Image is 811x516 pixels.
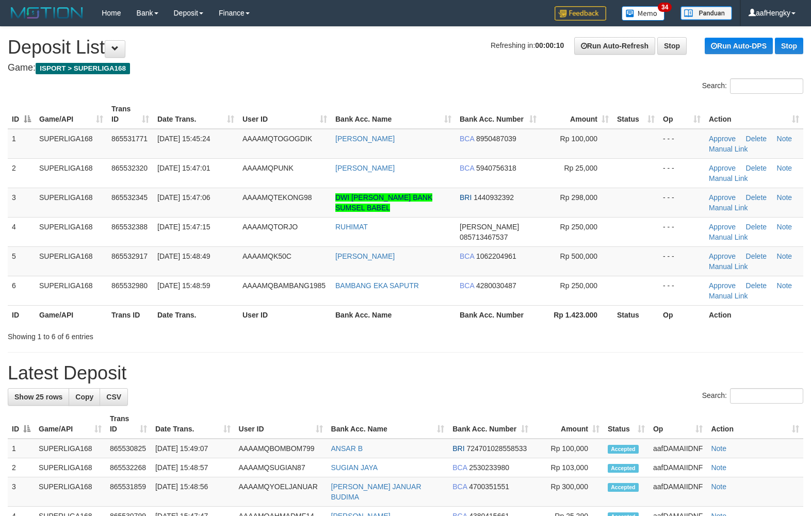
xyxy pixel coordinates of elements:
td: - - - [659,246,705,276]
span: Copy 724701028558533 to clipboard [466,444,527,453]
span: [DATE] 15:45:24 [157,135,210,143]
td: 3 [8,188,35,217]
span: BCA [460,135,474,143]
a: [PERSON_NAME] [335,164,395,172]
th: Bank Acc. Number [456,305,541,324]
span: BRI [460,193,472,202]
a: Delete [746,223,767,231]
th: Action [705,305,803,324]
a: Manual Link [709,204,748,212]
a: RUHIMAT [335,223,368,231]
span: Copy 4280030487 to clipboard [476,281,516,290]
span: AAAAMQPUNK [242,164,294,172]
h4: Game: [8,63,803,73]
a: Show 25 rows [8,388,69,406]
td: SUPERLIGA168 [35,188,107,217]
img: panduan.png [680,6,732,20]
th: Rp 1.423.000 [541,305,613,324]
a: Note [777,281,792,290]
th: Bank Acc. Number: activate to sort column ascending [456,99,541,129]
th: Bank Acc. Name: activate to sort column ascending [327,409,449,439]
span: [DATE] 15:47:06 [157,193,210,202]
span: ISPORT > SUPERLIGA168 [36,63,130,74]
a: Run Auto-Refresh [574,37,655,55]
label: Search: [702,78,803,94]
a: SUGIAN JAYA [331,463,378,472]
span: BCA [452,482,467,491]
span: [DATE] 15:48:59 [157,281,210,290]
span: 865532388 [111,223,148,231]
h1: Latest Deposit [8,363,803,384]
span: Copy 1440932392 to clipboard [474,193,514,202]
span: Accepted [608,464,639,473]
span: CSV [106,393,121,401]
th: Date Trans. [153,305,238,324]
a: Copy [69,388,100,406]
th: Trans ID: activate to sort column ascending [107,99,153,129]
a: Delete [746,135,767,143]
span: 865532320 [111,164,148,172]
a: BAMBANG EKA SAPUTR [335,281,419,290]
span: BCA [460,252,474,260]
td: 2 [8,458,35,477]
th: Trans ID: activate to sort column ascending [106,409,151,439]
span: [DATE] 15:47:15 [157,223,210,231]
span: 865532980 [111,281,148,290]
a: CSV [100,388,128,406]
span: AAAAMQK50C [242,252,291,260]
span: Rp 25,000 [564,164,597,172]
a: Note [777,252,792,260]
a: Delete [746,164,767,172]
td: AAAAMQBOMBOM799 [235,439,327,458]
a: Approve [709,281,736,290]
img: Feedback.jpg [555,6,606,21]
a: DWI [PERSON_NAME] BANK SUMSEL BABEL [335,193,432,212]
a: Manual Link [709,145,748,153]
th: Bank Acc. Name: activate to sort column ascending [331,99,456,129]
div: Showing 1 to 6 of 6 entries [8,327,330,342]
td: SUPERLIGA168 [35,477,106,507]
a: ANSAR B [331,444,363,453]
th: Amount: activate to sort column ascending [541,99,613,129]
td: [DATE] 15:49:07 [151,439,235,458]
span: AAAAMQTEKONG98 [242,193,312,202]
th: Status: activate to sort column ascending [604,409,649,439]
td: Rp 300,000 [532,477,604,507]
a: Run Auto-DPS [705,38,773,54]
span: Copy 1062204961 to clipboard [476,252,516,260]
td: aafDAMAIIDNF [649,439,707,458]
a: [PERSON_NAME] JANUAR BUDIMA [331,482,421,501]
span: BCA [452,463,467,472]
th: Game/API: activate to sort column ascending [35,409,106,439]
td: - - - [659,158,705,188]
th: Date Trans.: activate to sort column ascending [153,99,238,129]
span: Accepted [608,483,639,492]
td: 1 [8,129,35,159]
td: AAAAMQSUGIAN87 [235,458,327,477]
td: 865532268 [106,458,151,477]
td: [DATE] 15:48:56 [151,477,235,507]
span: BRI [452,444,464,453]
a: Note [777,223,792,231]
td: SUPERLIGA168 [35,458,106,477]
td: Rp 100,000 [532,439,604,458]
span: [PERSON_NAME] [460,223,519,231]
a: Note [711,444,726,453]
td: - - - [659,188,705,217]
span: Accepted [608,445,639,454]
span: Copy 2530233980 to clipboard [469,463,509,472]
img: Button%20Memo.svg [622,6,665,21]
th: Game/API [35,305,107,324]
td: SUPERLIGA168 [35,439,106,458]
td: Rp 103,000 [532,458,604,477]
td: - - - [659,217,705,246]
td: SUPERLIGA168 [35,158,107,188]
th: Status [613,305,659,324]
span: 865532345 [111,193,148,202]
input: Search: [730,388,803,404]
strong: 00:00:10 [535,41,564,49]
span: [DATE] 15:48:49 [157,252,210,260]
td: 5 [8,246,35,276]
a: Approve [709,135,736,143]
td: aafDAMAIIDNF [649,477,707,507]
